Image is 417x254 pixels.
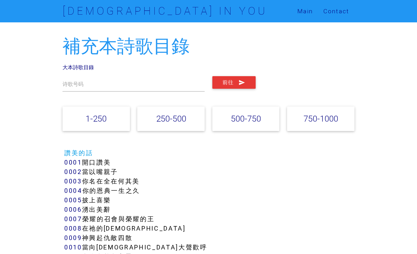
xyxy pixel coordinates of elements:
[64,196,82,204] a: 0005
[64,158,82,166] a: 0001
[156,114,186,124] a: 250-500
[63,64,94,71] a: 大本詩歌目錄
[64,224,82,232] a: 0008
[64,243,82,251] a: 0010
[64,168,82,176] a: 0002
[64,149,93,157] a: 讚美的話
[63,36,354,56] h2: 補充本詩歌目錄
[212,76,256,89] button: 前往
[64,205,82,213] a: 0006
[64,187,82,195] a: 0004
[63,80,83,88] label: 诗歌号码
[231,114,261,124] a: 500-750
[64,177,82,185] a: 0003
[64,215,82,223] a: 0007
[86,114,107,124] a: 1-250
[64,234,82,242] a: 0009
[303,114,338,124] a: 750-1000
